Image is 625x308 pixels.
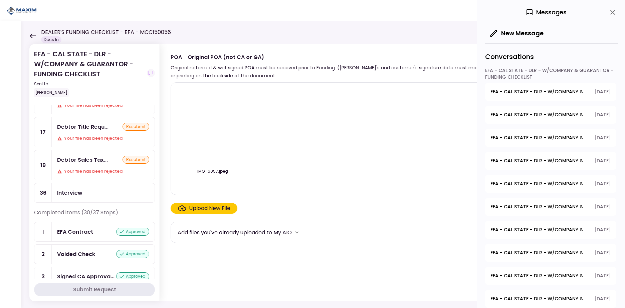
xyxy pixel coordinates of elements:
a: 2Voided Checkapproved [34,244,155,264]
div: Upload New File [189,204,230,212]
span: [DATE] [594,295,611,302]
span: EFA - CAL STATE - DLR - W/COMPANY & GUARANTOR - FUNDING CHECKLIST - Debtor Sales Tax Treatment [490,157,590,164]
div: Interview [57,189,82,197]
button: more [292,227,302,237]
div: 3 [34,267,52,286]
span: EFA - CAL STATE - DLR - W/COMPANY & GUARANTOR - FUNDING CHECKLIST - Dealer's Final Invoice [490,272,590,279]
button: open-conversation [485,129,616,147]
span: [DATE] [594,249,611,256]
button: open-conversation [485,221,616,239]
div: resubmit [123,156,149,164]
button: show-messages [147,69,155,77]
div: EFA Contract [57,228,93,236]
div: Signed CA Approval & Disclosure Forms [57,272,115,281]
span: EFA - CAL STATE - DLR - W/COMPANY & GUARANTOR - FUNDING CHECKLIST - Certificate of Insurance [490,134,590,141]
div: approved [116,272,149,280]
button: open-conversation [485,83,616,101]
span: [DATE] [594,88,611,95]
div: [PERSON_NAME] [34,88,69,97]
div: Conversations [485,43,618,67]
div: approved [116,228,149,236]
div: Docs In [41,36,61,43]
span: EFA - CAL STATE - DLR - W/COMPANY & GUARANTOR - FUNDING CHECKLIST - Debtor Title Requirements - O... [490,88,590,95]
button: open-conversation [485,290,616,308]
div: Debtor Sales Tax Treatment [57,156,108,164]
a: 19Debtor Sales Tax TreatmentresubmitYour file has been rejected [34,150,155,180]
div: Add files you've already uploaded to My AIO [178,228,292,237]
div: POA - Original POA (not CA or GA) [171,53,558,61]
div: Your file has been rejected [57,135,149,142]
a: 3Signed CA Approval & Disclosure Formsapproved [34,267,155,286]
div: Your file has been rejected [57,102,149,109]
button: Submit Request [34,283,155,296]
button: open-conversation [485,244,616,262]
div: 1 [34,222,52,241]
span: EFA - CAL STATE - DLR - W/COMPANY & GUARANTOR - FUNDING CHECKLIST - POA - Original CA Reg260, Reg... [490,203,590,210]
div: EFA - CAL STATE - DLR - W/COMPANY & GUARANTOR - FUNDING CHECKLIST [485,67,616,83]
h1: DEALER'S FUNDING CHECKLIST - EFA - MCC150056 [41,28,171,36]
span: EFA - CAL STATE - DLR - W/COMPANY & GUARANTOR - FUNDING CHECKLIST - GPS Units Ordered [490,295,590,302]
div: 17 [34,117,52,147]
span: [DATE] [594,134,611,141]
div: Debtor Title Requirements - Proof of IRP or Exemption [57,123,109,131]
button: open-conversation [485,267,616,285]
a: 1EFA Contractapproved [34,222,155,242]
a: 17Debtor Title Requirements - Proof of IRP or ExemptionresubmitYour file has been rejected [34,117,155,147]
div: Voided Check [57,250,95,258]
span: EFA - CAL STATE - DLR - W/COMPANY & GUARANTOR - FUNDING CHECKLIST - Debtor Title Requirements - P... [490,180,590,187]
div: EFA - CAL STATE - DLR - W/COMPANY & GUARANTOR - FUNDING CHECKLIST [34,49,144,97]
div: Submit Request [73,286,116,294]
button: close [607,7,618,18]
div: resubmit [123,123,149,131]
span: [DATE] [594,226,611,233]
button: open-conversation [485,175,616,193]
button: New Message [485,25,549,42]
span: [DATE] [594,180,611,187]
span: EFA - CAL STATE - DLR - W/COMPANY & GUARANTOR - FUNDING CHECKLIST - POA Copy & Tracking Receipt [490,111,590,118]
a: 36Interview [34,183,155,203]
div: Your file has been rejected [57,168,149,175]
div: Original notarized & wet signed POA must be received prior to Funding. ([PERSON_NAME]'s and custo... [171,64,558,80]
span: [DATE] [594,157,611,164]
button: open-conversation [485,152,616,170]
img: Partner icon [7,6,37,16]
div: approved [116,250,149,258]
div: Sent to: [34,81,144,87]
span: [DATE] [594,272,611,279]
span: [DATE] [594,203,611,210]
div: Messages [526,7,567,17]
div: 19 [34,150,52,180]
div: 36 [34,183,52,202]
div: 2 [34,245,52,264]
div: IMG_6057.jpeg [178,168,248,174]
span: EFA - CAL STATE - DLR - W/COMPANY & GUARANTOR - FUNDING CHECKLIST - POA - Original POA (not CA or... [490,226,590,233]
span: EFA - CAL STATE - DLR - W/COMPANY & GUARANTOR - FUNDING CHECKLIST - Signed CA Approval & Disclosu... [490,249,590,256]
button: open-conversation [485,198,616,216]
button: open-conversation [485,106,616,124]
span: Click here to upload the required document [171,203,237,214]
div: Completed items (30/37 Steps) [34,209,155,222]
span: [DATE] [594,111,611,118]
div: POA - Original POA (not CA or GA)Original notarized & wet signed POA must be received prior to Fu... [160,44,612,301]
